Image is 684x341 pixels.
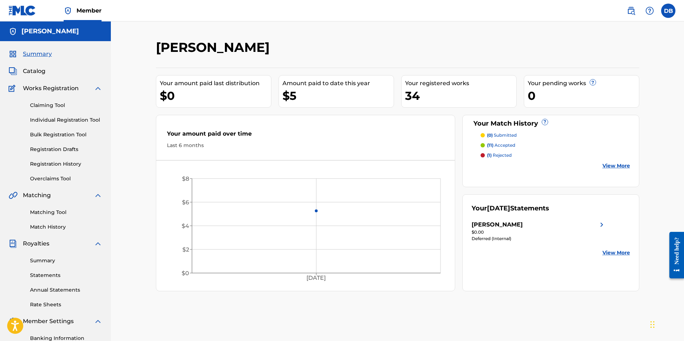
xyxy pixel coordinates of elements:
[487,152,492,158] span: (1)
[648,307,684,341] iframe: Chat Widget
[30,301,102,308] a: Rate Sheets
[597,220,606,229] img: right chevron icon
[64,6,72,15] img: Top Rightsholder
[77,6,102,15] span: Member
[481,132,630,138] a: (0) submitted
[487,152,512,159] p: rejected
[23,50,52,58] span: Summary
[30,175,102,182] a: Overclaims Tool
[23,191,51,200] span: Matching
[182,175,189,182] tspan: $8
[481,152,630,159] a: (1) rejected
[282,79,394,88] div: Amount paid to date this year
[30,223,102,231] a: Match History
[156,39,273,55] h2: [PERSON_NAME]
[30,116,102,124] a: Individual Registration Tool
[643,4,657,18] div: Help
[472,220,523,229] div: [PERSON_NAME]
[9,239,17,248] img: Royalties
[472,204,549,213] div: Your Statements
[306,275,326,282] tspan: [DATE]
[487,132,493,138] span: (0)
[664,226,684,284] iframe: Resource Center
[661,4,675,18] div: User Menu
[182,199,189,206] tspan: $6
[472,119,630,128] div: Your Match History
[405,79,516,88] div: Your registered works
[23,317,74,326] span: Member Settings
[487,142,515,148] p: accepted
[167,142,444,149] div: Last 6 months
[94,239,102,248] img: expand
[23,239,49,248] span: Royalties
[645,6,654,15] img: help
[481,142,630,148] a: (11) accepted
[542,119,548,125] span: ?
[405,88,516,104] div: 34
[182,246,189,253] tspan: $2
[23,67,45,75] span: Catalog
[472,235,606,242] div: Deferred (Internal)
[21,27,79,35] h5: DERYK BANKS
[472,229,606,235] div: $0.00
[9,191,18,200] img: Matching
[9,5,36,16] img: MLC Logo
[487,204,510,212] span: [DATE]
[9,67,17,75] img: Catalog
[602,249,630,257] a: View More
[9,50,17,58] img: Summary
[94,84,102,93] img: expand
[528,88,639,104] div: 0
[30,209,102,216] a: Matching Tool
[30,102,102,109] a: Claiming Tool
[94,191,102,200] img: expand
[9,84,18,93] img: Works Registration
[160,79,271,88] div: Your amount paid last distribution
[94,317,102,326] img: expand
[160,88,271,104] div: $0
[487,142,493,148] span: (11)
[472,220,606,242] a: [PERSON_NAME]right chevron icon$0.00Deferred (Internal)
[282,88,394,104] div: $5
[167,130,444,142] div: Your amount paid over time
[602,162,630,170] a: View More
[528,79,639,88] div: Your pending works
[181,270,189,277] tspan: $0
[30,272,102,279] a: Statements
[624,4,638,18] a: Public Search
[9,50,52,58] a: SummarySummary
[30,257,102,264] a: Summary
[23,84,79,93] span: Works Registration
[9,67,45,75] a: CatalogCatalog
[650,314,655,335] div: Drag
[181,223,189,229] tspan: $4
[30,146,102,153] a: Registration Drafts
[30,286,102,294] a: Annual Statements
[627,6,635,15] img: search
[30,160,102,168] a: Registration History
[9,317,17,326] img: Member Settings
[487,132,517,138] p: submitted
[590,79,596,85] span: ?
[9,27,17,36] img: Accounts
[30,131,102,138] a: Bulk Registration Tool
